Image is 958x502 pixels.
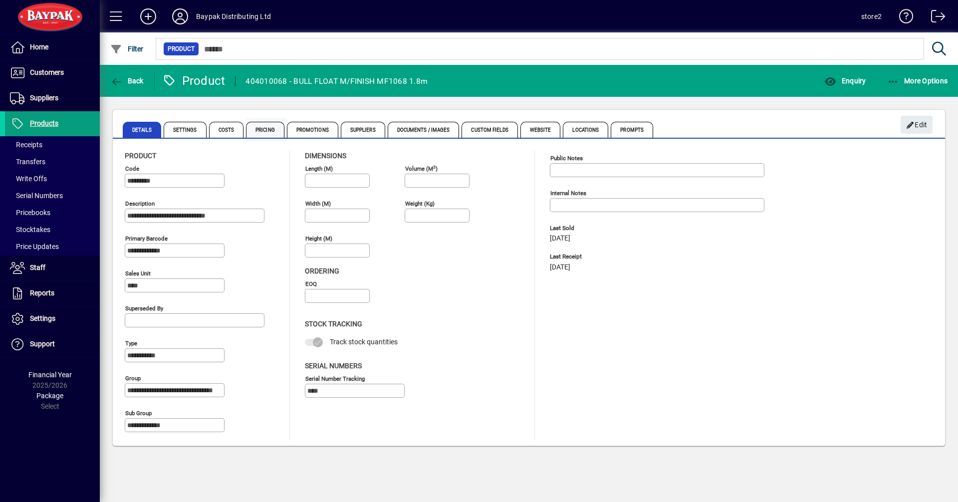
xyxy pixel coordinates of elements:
mat-label: Code [125,165,139,172]
span: Last Sold [550,225,700,232]
a: Suppliers [5,86,100,111]
span: Costs [209,122,244,138]
mat-label: Weight (Kg) [405,200,435,207]
a: Stocktakes [5,221,100,238]
button: Edit [901,116,933,134]
button: More Options [885,72,951,90]
div: store2 [861,8,882,24]
span: Financial Year [28,371,72,379]
span: Support [30,340,55,348]
span: Ordering [305,267,339,275]
span: Promotions [287,122,338,138]
button: Back [108,72,146,90]
span: Back [110,77,144,85]
span: Customers [30,68,64,76]
span: Website [520,122,561,138]
button: Enquiry [822,72,868,90]
span: Stock Tracking [305,320,362,328]
span: Suppliers [341,122,385,138]
span: Details [123,122,161,138]
span: Pricebooks [10,209,50,217]
span: Home [30,43,48,51]
a: Logout [924,2,946,34]
mat-label: Volume (m ) [405,165,438,172]
a: Knowledge Base [892,2,914,34]
span: Serial Numbers [10,192,63,200]
mat-label: Height (m) [305,235,332,242]
span: [DATE] [550,263,570,271]
div: Baypak Distributing Ltd [196,8,271,24]
div: Product [162,73,226,89]
span: Product [168,44,195,54]
span: Write Offs [10,175,47,183]
a: Price Updates [5,238,100,255]
span: Transfers [10,158,45,166]
a: Settings [5,306,100,331]
span: Price Updates [10,243,59,251]
sup: 3 [433,164,436,169]
mat-label: Type [125,340,137,347]
a: Serial Numbers [5,187,100,204]
span: More Options [887,77,948,85]
span: Custom Fields [462,122,517,138]
span: Staff [30,263,45,271]
a: Support [5,332,100,357]
span: Locations [563,122,608,138]
span: Suppliers [30,94,58,102]
span: Reports [30,289,54,297]
mat-label: Group [125,375,141,382]
a: Home [5,35,100,60]
mat-label: Description [125,200,155,207]
span: Product [125,152,156,160]
span: Documents / Images [388,122,460,138]
span: Products [30,119,58,127]
button: Add [132,7,164,25]
button: Filter [108,40,146,58]
span: Stocktakes [10,226,50,234]
button: Profile [164,7,196,25]
mat-label: Sub group [125,410,152,417]
a: Receipts [5,136,100,153]
mat-label: Serial Number tracking [305,375,365,382]
a: Transfers [5,153,100,170]
a: Pricebooks [5,204,100,221]
span: Filter [110,45,144,53]
div: 404010068 - BULL FLOAT M/FINISH MF1068 1.8m [245,73,428,89]
span: Serial Numbers [305,362,362,370]
mat-label: EOQ [305,280,317,287]
span: Dimensions [305,152,346,160]
mat-label: Public Notes [550,155,583,162]
span: Enquiry [824,77,866,85]
span: Pricing [246,122,284,138]
span: Last Receipt [550,253,700,260]
a: Customers [5,60,100,85]
span: [DATE] [550,235,570,243]
span: Package [36,392,63,400]
mat-label: Width (m) [305,200,331,207]
mat-label: Internal Notes [550,190,586,197]
app-page-header-button: Back [100,72,155,90]
a: Staff [5,255,100,280]
mat-label: Length (m) [305,165,333,172]
mat-label: Superseded by [125,305,163,312]
span: Receipts [10,141,42,149]
span: Track stock quantities [330,338,398,346]
span: Settings [164,122,207,138]
a: Reports [5,281,100,306]
a: Write Offs [5,170,100,187]
span: Edit [906,117,928,133]
span: Prompts [611,122,653,138]
mat-label: Sales unit [125,270,151,277]
span: Settings [30,314,55,322]
mat-label: Primary barcode [125,235,168,242]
